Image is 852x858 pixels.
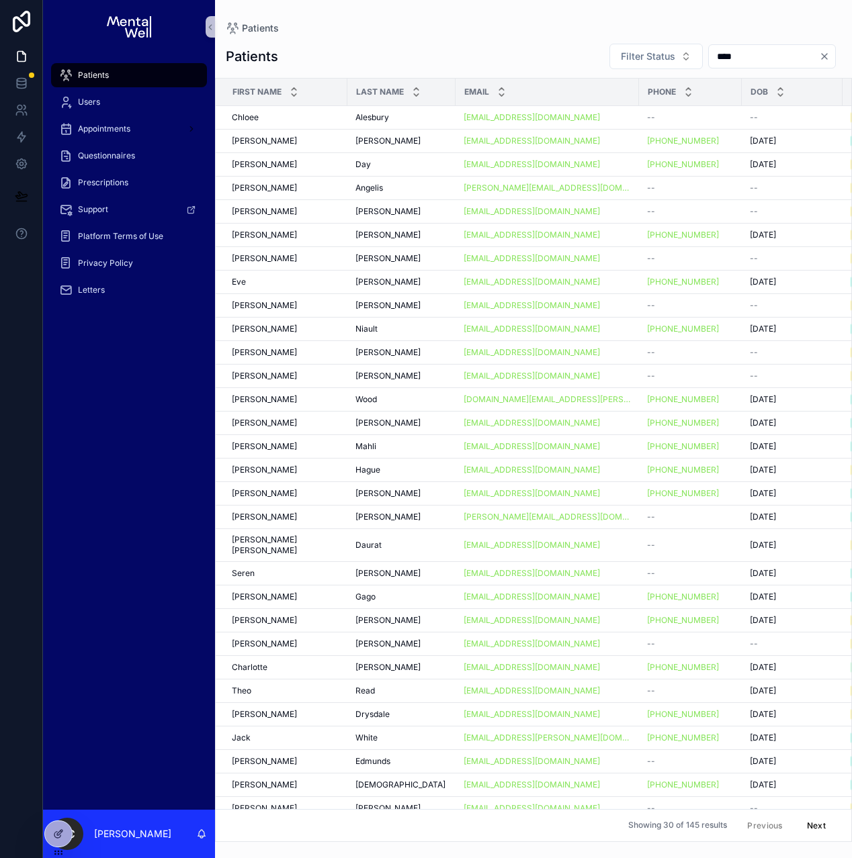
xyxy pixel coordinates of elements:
[647,136,719,146] a: [PHONE_NUMBER]
[464,371,600,381] a: [EMAIL_ADDRESS][DOMAIN_NAME]
[647,662,734,673] a: [PHONE_NUMBER]
[647,394,719,405] a: [PHONE_NUMBER]
[750,685,776,696] span: [DATE]
[647,568,655,579] span: --
[232,159,339,170] a: [PERSON_NAME]
[464,230,600,240] a: [EMAIL_ADDRESS][DOMAIN_NAME]
[464,441,631,452] a: [EMAIL_ADDRESS][DOMAIN_NAME]
[750,230,776,240] span: [DATE]
[647,183,734,193] a: --
[621,50,675,63] span: Filter Status
[355,277,448,287] a: [PERSON_NAME]
[647,709,734,720] a: [PHONE_NUMBER]
[647,512,655,522] span: --
[464,371,631,381] a: [EMAIL_ADDRESS][DOMAIN_NAME]
[464,685,600,696] a: [EMAIL_ADDRESS][DOMAIN_NAME]
[464,277,631,287] a: [EMAIL_ADDRESS][DOMAIN_NAME]
[647,591,719,602] a: [PHONE_NUMBER]
[464,540,631,551] a: [EMAIL_ADDRESS][DOMAIN_NAME]
[464,394,631,405] a: [DOMAIN_NAME][EMAIL_ADDRESS][PERSON_NAME][PERSON_NAME][DOMAIN_NAME]
[232,418,297,428] span: [PERSON_NAME]
[464,512,631,522] a: [PERSON_NAME][EMAIL_ADDRESS][DOMAIN_NAME]
[355,512,421,522] span: [PERSON_NAME]
[232,512,339,522] a: [PERSON_NAME]
[355,540,382,551] span: Daurat
[232,206,297,217] span: [PERSON_NAME]
[232,183,297,193] span: [PERSON_NAME]
[750,324,776,334] span: [DATE]
[355,183,448,193] a: Angelis
[232,324,339,334] a: [PERSON_NAME]
[355,206,421,217] span: [PERSON_NAME]
[232,732,339,743] a: Jack
[647,136,734,146] a: [PHONE_NUMBER]
[355,591,376,602] span: Gago
[355,662,421,673] span: [PERSON_NAME]
[464,756,631,767] a: [EMAIL_ADDRESS][DOMAIN_NAME]
[464,136,600,146] a: [EMAIL_ADDRESS][DOMAIN_NAME]
[647,112,655,123] span: --
[464,568,600,579] a: [EMAIL_ADDRESS][DOMAIN_NAME]
[750,136,835,146] a: [DATE]
[355,300,448,311] a: [PERSON_NAME]
[355,206,448,217] a: [PERSON_NAME]
[355,253,448,264] a: [PERSON_NAME]
[355,441,448,452] a: Mahli
[355,159,371,170] span: Day
[464,324,600,334] a: [EMAIL_ADDRESS][DOMAIN_NAME]
[232,685,251,696] span: Theo
[750,732,835,743] a: [DATE]
[464,638,600,649] a: [EMAIL_ADDRESS][DOMAIN_NAME]
[647,512,734,522] a: --
[647,206,655,217] span: --
[51,251,207,275] a: Privacy Policy
[51,278,207,302] a: Letters
[750,709,776,720] span: [DATE]
[232,324,297,334] span: [PERSON_NAME]
[464,662,600,673] a: [EMAIL_ADDRESS][DOMAIN_NAME]
[464,324,631,334] a: [EMAIL_ADDRESS][DOMAIN_NAME]
[750,441,835,452] a: [DATE]
[232,568,255,579] span: Seren
[464,253,631,264] a: [EMAIL_ADDRESS][DOMAIN_NAME]
[464,465,600,475] a: [EMAIL_ADDRESS][DOMAIN_NAME]
[355,324,448,334] a: Niault
[647,253,734,264] a: --
[647,709,719,720] a: [PHONE_NUMBER]
[750,615,776,626] span: [DATE]
[464,159,631,170] a: [EMAIL_ADDRESS][DOMAIN_NAME]
[464,685,631,696] a: [EMAIL_ADDRESS][DOMAIN_NAME]
[750,418,835,428] a: [DATE]
[355,709,448,720] a: Drysdale
[464,183,631,193] a: [PERSON_NAME][EMAIL_ADDRESS][DOMAIN_NAME]
[355,277,421,287] span: [PERSON_NAME]
[232,709,297,720] span: [PERSON_NAME]
[464,638,631,649] a: [EMAIL_ADDRESS][DOMAIN_NAME]
[78,150,135,161] span: Questionnaires
[355,418,448,428] a: [PERSON_NAME]
[464,159,600,170] a: [EMAIL_ADDRESS][DOMAIN_NAME]
[647,488,734,499] a: [PHONE_NUMBER]
[750,732,776,743] span: [DATE]
[355,159,448,170] a: Day
[464,465,631,475] a: [EMAIL_ADDRESS][DOMAIN_NAME]
[355,324,378,334] span: Niault
[750,638,758,649] span: --
[750,465,776,475] span: [DATE]
[647,159,719,170] a: [PHONE_NUMBER]
[750,465,835,475] a: [DATE]
[78,204,108,215] span: Support
[78,231,163,242] span: Platform Terms of Use
[750,615,835,626] a: [DATE]
[750,709,835,720] a: [DATE]
[355,638,421,649] span: [PERSON_NAME]
[355,418,421,428] span: [PERSON_NAME]
[232,371,339,381] a: [PERSON_NAME]
[647,206,734,217] a: --
[647,615,734,626] a: [PHONE_NUMBER]
[232,756,339,767] a: [PERSON_NAME]
[647,230,734,240] a: [PHONE_NUMBER]
[232,615,297,626] span: [PERSON_NAME]
[232,418,339,428] a: [PERSON_NAME]
[232,534,339,556] span: [PERSON_NAME] [PERSON_NAME]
